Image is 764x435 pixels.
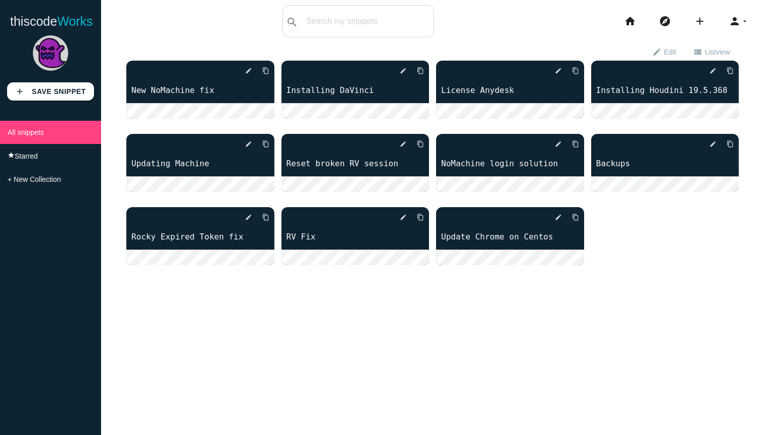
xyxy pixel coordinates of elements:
a: edit [701,135,717,153]
a: edit [237,135,252,153]
i: edit [400,135,407,153]
a: edit [237,62,252,80]
a: Backups [591,158,739,169]
a: Rocky Expired Token fix [126,231,274,243]
a: Copy to Clipboard [409,135,424,153]
i: content_copy [417,62,424,80]
i: star [8,152,15,159]
i: explore [659,5,671,37]
a: RV Fix [281,231,429,243]
a: Copy to Clipboard [254,135,269,153]
i: search [286,6,298,38]
i: edit [709,135,717,153]
i: edit [400,62,407,80]
a: Copy to Clipboard [409,62,424,80]
i: edit [555,135,562,153]
a: edit [547,208,562,226]
span: + New Collection [8,175,61,183]
a: Copy to Clipboard [564,62,579,80]
a: Update Chrome on Centos [436,231,584,243]
a: Copy to Clipboard [719,62,734,80]
i: edit [555,208,562,226]
a: edit [237,208,252,226]
i: home [624,5,636,37]
i: edit [245,135,252,153]
a: Copy to Clipboard [409,208,424,226]
a: License Anydesk [436,84,584,96]
a: Copy to Clipboard [254,208,269,226]
span: view [716,48,730,56]
input: Search my snippets [301,11,434,32]
a: Copy to Clipboard [564,208,579,226]
i: content_copy [572,208,579,226]
span: All snippets [8,128,44,136]
span: List [705,43,730,60]
span: Edit [664,43,676,60]
i: edit [555,62,562,80]
i: add [15,82,24,101]
i: content_copy [262,208,269,226]
a: Installing DaVinci [281,84,429,96]
a: Copy to Clipboard [564,135,579,153]
b: Save Snippet [32,87,86,95]
a: Updating Machine [126,158,274,169]
i: edit [709,62,717,80]
a: edit [701,62,717,80]
a: addSave Snippet [7,82,94,101]
a: Copy to Clipboard [719,135,734,153]
i: content_copy [572,62,579,80]
a: edit [547,62,562,80]
a: NoMachine login solution [436,158,584,169]
i: arrow_drop_down [741,5,749,37]
a: thiscodeWorks [10,5,93,37]
a: Installing Houdini 19.5.368 [591,84,739,96]
a: edit [392,135,407,153]
a: New NoMachine fix [126,84,274,96]
i: view_list [693,43,702,60]
i: content_copy [417,135,424,153]
a: Copy to Clipboard [254,62,269,80]
a: edit [392,62,407,80]
i: content_copy [572,135,579,153]
img: ghost-scary.png [33,35,68,71]
i: edit [245,62,252,80]
a: Reset broken RV session [281,158,429,169]
i: content_copy [727,62,734,80]
i: content_copy [417,208,424,226]
button: search [283,6,301,37]
i: edit [400,208,407,226]
span: Starred [15,152,38,160]
span: Works [57,14,92,28]
i: content_copy [727,135,734,153]
a: editEdit [644,42,685,61]
a: edit [547,135,562,153]
a: view_listListview [685,42,739,61]
i: edit [245,208,252,226]
a: edit [392,208,407,226]
i: person [729,5,741,37]
i: content_copy [262,135,269,153]
i: content_copy [262,62,269,80]
i: edit [652,43,661,60]
i: add [694,5,706,37]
